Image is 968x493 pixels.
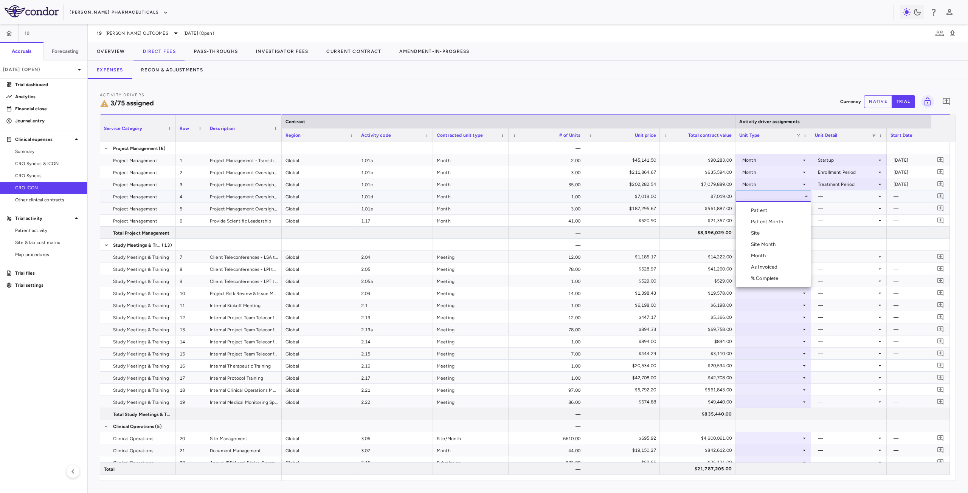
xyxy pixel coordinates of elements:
[751,252,769,259] div: Month
[751,241,779,248] div: Site Month
[751,218,786,225] div: Patient Month
[751,207,770,214] div: Patient
[751,275,782,282] div: % Complete
[751,230,763,236] div: Site
[751,264,781,270] div: As Invoiced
